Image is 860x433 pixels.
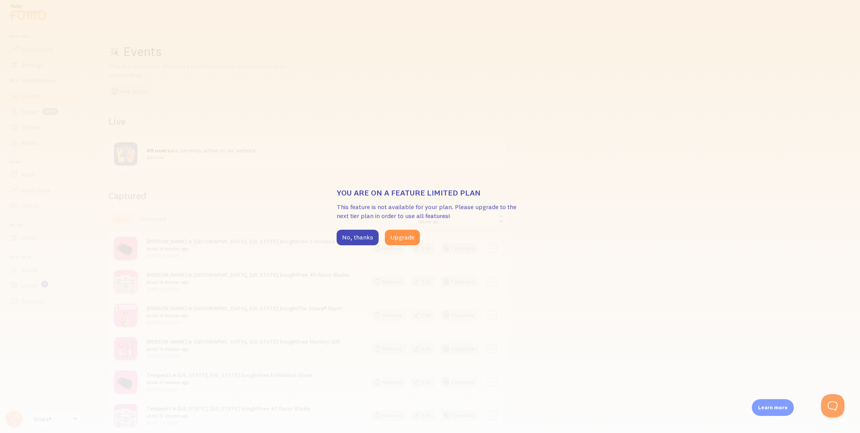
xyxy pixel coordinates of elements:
[758,404,788,411] p: Learn more
[821,394,844,417] iframe: Help Scout Beacon - Open
[337,203,523,220] p: This feature is not available for your plan. Please upgrade to the next tier plan in order to use...
[337,230,379,245] button: No, thanks
[752,399,794,416] div: Learn more
[385,230,420,245] button: Upgrade
[337,188,523,198] h3: You are on a feature limited plan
